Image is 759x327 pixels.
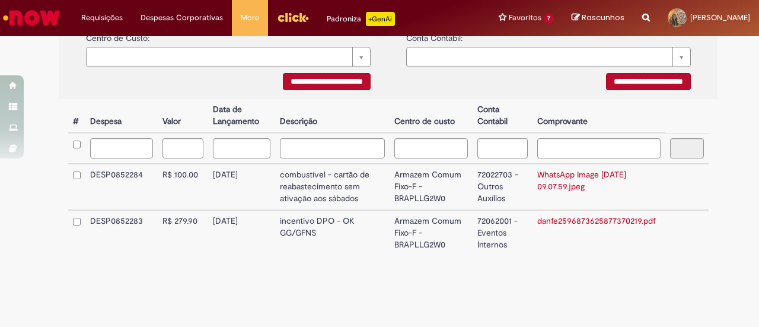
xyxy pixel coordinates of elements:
[532,99,665,133] th: Comprovante
[532,164,665,210] td: WhatsApp Image [DATE] 09.07.59.jpeg
[85,210,158,256] td: DESP0852283
[532,210,665,256] td: danfe2596873625877370219.pdf
[537,215,656,226] a: danfe2596873625877370219.pdf
[582,12,624,23] span: Rascunhos
[390,164,473,210] td: Armazem Comum Fixo-F - BRAPLLG2W0
[690,12,750,23] span: [PERSON_NAME]
[1,6,62,30] img: ServiceNow
[275,210,390,256] td: incentivo DPO - OK GG/GFNS
[158,210,208,256] td: R$ 279.90
[85,99,158,133] th: Despesa
[327,12,395,26] div: Padroniza
[572,12,624,24] a: Rascunhos
[544,14,554,24] span: 7
[81,12,123,24] span: Requisições
[241,12,259,24] span: More
[366,12,395,26] p: +GenAi
[473,99,532,133] th: Conta Contabil
[406,47,691,67] a: Limpar campo {0}
[141,12,223,24] span: Despesas Corporativas
[473,164,532,210] td: 72022703 - Outros Auxílios
[208,164,276,210] td: [DATE]
[277,8,309,26] img: click_logo_yellow_360x200.png
[275,99,390,133] th: Descrição
[208,210,276,256] td: [DATE]
[275,164,390,210] td: combustível - cartão de reabastecimento sem ativação aos sábados
[158,99,208,133] th: Valor
[158,164,208,210] td: R$ 100.00
[473,210,532,256] td: 72062001 - Eventos Internos
[390,210,473,256] td: Armazem Comum Fixo-F - BRAPLLG2W0
[68,99,85,133] th: #
[390,99,473,133] th: Centro de custo
[537,169,626,192] a: WhatsApp Image [DATE] 09.07.59.jpeg
[86,47,371,67] a: Limpar campo {0}
[85,164,158,210] td: DESP0852284
[509,12,541,24] span: Favoritos
[208,99,276,133] th: Data de Lançamento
